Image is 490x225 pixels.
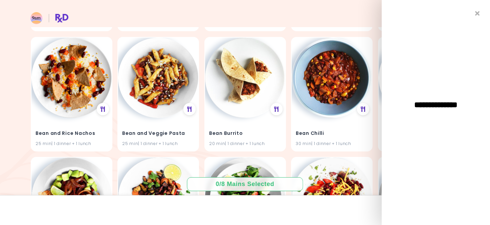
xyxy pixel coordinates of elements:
div: 20 min | 1 dinner + 1 lunch [209,140,281,147]
div: See Meal Plan [183,103,196,115]
i: Close [475,10,480,17]
h4: Bean Chilli [296,128,368,139]
div: 0 / 8 Mains Selected [211,180,279,188]
div: See Meal Plan [357,103,369,115]
div: See Meal Plan [270,103,282,115]
h4: Bean Burrito [209,128,281,139]
div: 25 min | 1 dinner + 1 lunch [36,140,108,147]
div: 25 min | 1 dinner + 1 lunch [122,140,194,147]
h4: Bean and Veggie Pasta [122,128,194,139]
img: RxDiet [30,12,68,24]
div: See Meal Plan [96,103,109,115]
h4: Bean and Rice Nachos [36,128,108,139]
div: 30 min | 1 dinner + 1 lunch [296,140,368,147]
